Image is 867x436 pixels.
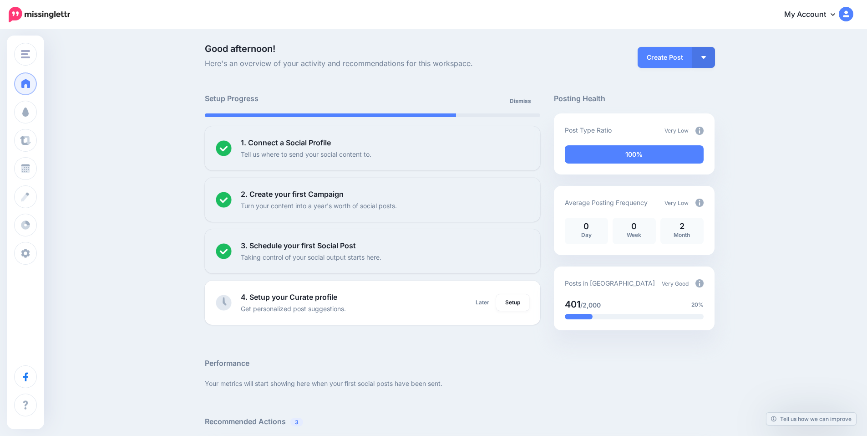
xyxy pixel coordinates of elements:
h5: Recommended Actions [205,416,715,427]
img: Missinglettr [9,7,70,22]
p: Average Posting Frequency [565,197,648,208]
div: 100% of your posts in the last 30 days have been from Drip Campaigns [565,145,704,164]
a: Tell us how we can improve [766,413,856,425]
span: /2,000 [580,301,601,309]
img: info-circle-grey.png [695,127,704,135]
div: 20% of your posts in the last 30 days have been from Drip Campaigns [565,314,593,319]
img: arrow-down-white.png [701,56,706,59]
span: Week [627,231,641,238]
span: Day [581,231,592,238]
img: checked-circle.png [216,243,232,259]
span: 20% [691,300,704,309]
a: Setup [496,294,529,311]
p: 0 [617,222,651,231]
span: Very Low [664,127,689,134]
p: Taking control of your social output starts here. [241,252,381,262]
span: 3 [290,418,303,426]
h5: Performance [205,358,715,369]
span: Very Good [662,280,689,287]
h5: Setup Progress [205,93,372,104]
a: Dismiss [504,93,537,109]
h5: Posting Health [554,93,715,104]
p: 2 [665,222,699,231]
b: 1. Connect a Social Profile [241,138,331,147]
p: Turn your content into a year's worth of social posts. [241,200,397,211]
span: Very Low [664,200,689,206]
img: checked-circle.png [216,192,232,208]
a: Later [470,294,495,311]
img: clock-grey.png [216,295,232,311]
img: checked-circle.png [216,140,232,156]
span: Month [674,231,690,238]
p: Posts in [GEOGRAPHIC_DATA] [565,278,655,288]
p: 0 [569,222,603,231]
img: info-circle-grey.png [695,199,704,207]
span: 401 [565,299,580,310]
p: Tell us where to send your social content to. [241,149,371,159]
a: Create Post [638,47,692,68]
span: Here's an overview of your activity and recommendations for this workspace. [205,58,540,70]
span: Good afternoon! [205,43,275,54]
b: 3. Schedule your first Social Post [241,241,356,250]
img: info-circle-grey.png [695,279,704,287]
img: menu.png [21,50,30,58]
b: 4. Setup your Curate profile [241,292,337,302]
b: 2. Create your first Campaign [241,190,344,199]
p: Post Type Ratio [565,125,612,135]
a: My Account [775,4,853,26]
p: Get personalized post suggestions. [241,303,346,314]
p: Your metrics will start showing here when your first social posts have been sent. [205,378,715,389]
